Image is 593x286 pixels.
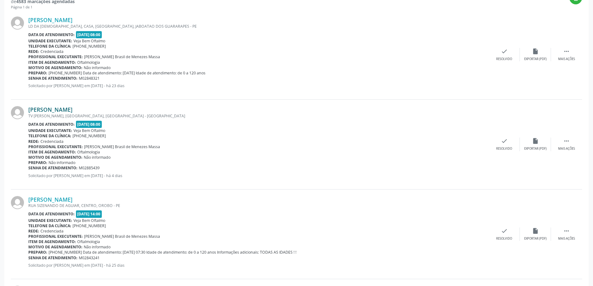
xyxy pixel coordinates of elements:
[28,54,83,59] b: Profissional executante:
[84,155,111,160] span: Não informado
[28,70,47,76] b: Preparo:
[28,173,489,178] p: Solicitado por [PERSON_NAME] em [DATE] - há 4 dias
[28,196,73,203] a: [PERSON_NAME]
[524,237,547,241] div: Exportar (PDF)
[40,49,64,54] span: Credenciada
[77,239,100,244] span: Oftalmologia
[28,218,72,223] b: Unidade executante:
[28,106,73,113] a: [PERSON_NAME]
[28,49,39,54] b: Rede:
[28,255,78,260] b: Senha de atendimento:
[28,203,489,208] div: RUA SIZENANDO DE AGUIAR, CENTRO, OROBO - PE
[28,44,71,49] b: Telefone da clínica:
[28,113,489,119] div: TV [PERSON_NAME], [GEOGRAPHIC_DATA], [GEOGRAPHIC_DATA] - [GEOGRAPHIC_DATA]
[76,31,102,38] span: [DATE] 08:00
[496,147,512,151] div: Resolvido
[28,165,78,171] b: Senha de atendimento:
[11,5,75,10] div: Página 1 de 1
[28,211,75,217] b: Data de atendimento:
[11,16,24,30] img: img
[79,255,100,260] span: M02843241
[28,234,83,239] b: Profissional executante:
[496,237,512,241] div: Resolvido
[11,106,24,119] img: img
[532,48,539,55] i: insert_drive_file
[558,57,575,61] div: Mais ações
[524,147,547,151] div: Exportar (PDF)
[73,218,105,223] span: Veja Bem Oftalmo
[73,133,106,138] span: [PHONE_NUMBER]
[563,48,570,55] i: 
[28,250,47,255] b: Preparo:
[28,16,73,23] a: [PERSON_NAME]
[28,223,71,228] b: Telefone da clínica:
[28,76,78,81] b: Senha de atendimento:
[49,160,75,165] span: Não informado
[558,237,575,241] div: Mais ações
[28,122,75,127] b: Data de atendimento:
[28,24,489,29] div: LD DA [DEMOGRAPHIC_DATA], CASA, [GEOGRAPHIC_DATA], JABOATAO DOS GUARARAPES - PE
[532,138,539,144] i: insert_drive_file
[28,38,72,44] b: Unidade executante:
[563,227,570,234] i: 
[501,227,508,234] i: check
[28,32,75,37] b: Data de atendimento:
[49,250,296,255] span: [PHONE_NUMBER] Data de atendimento: [DATE] 07:30 Idade de atendimento: de 0 a 120 anos Informaçõe...
[532,227,539,234] i: insert_drive_file
[73,44,106,49] span: [PHONE_NUMBER]
[524,57,547,61] div: Exportar (PDF)
[84,65,111,70] span: Não informado
[73,223,106,228] span: [PHONE_NUMBER]
[84,54,160,59] span: [PERSON_NAME] Brasil de Menezes Massa
[563,138,570,144] i: 
[77,149,100,155] span: Oftalmologia
[11,196,24,209] img: img
[76,210,102,218] span: [DATE] 14:00
[28,128,72,133] b: Unidade executante:
[558,147,575,151] div: Mais ações
[28,263,489,268] p: Solicitado por [PERSON_NAME] em [DATE] - há 25 dias
[40,228,64,234] span: Credenciada
[28,149,76,155] b: Item de agendamento:
[28,144,83,149] b: Profissional executante:
[28,228,39,234] b: Rede:
[84,234,160,239] span: [PERSON_NAME] Brasil de Menezes Massa
[28,83,489,88] p: Solicitado por [PERSON_NAME] em [DATE] - há 23 dias
[501,138,508,144] i: check
[79,76,100,81] span: M02848321
[28,60,76,65] b: Item de agendamento:
[84,244,111,250] span: Não informado
[28,155,82,160] b: Motivo de agendamento:
[501,48,508,55] i: check
[28,65,82,70] b: Motivo de agendamento:
[73,128,105,133] span: Veja Bem Oftalmo
[28,239,76,244] b: Item de agendamento:
[49,70,205,76] span: [PHONE_NUMBER] Data de atendimento: [DATE] Idade de atendimento: de 0 a 120 anos
[77,60,100,65] span: Oftalmologia
[28,139,39,144] b: Rede:
[73,38,105,44] span: Veja Bem Oftalmo
[40,139,64,144] span: Credenciada
[84,144,160,149] span: [PERSON_NAME] Brasil de Menezes Massa
[28,160,47,165] b: Preparo:
[28,244,82,250] b: Motivo de agendamento:
[28,133,71,138] b: Telefone da clínica:
[76,121,102,128] span: [DATE] 08:00
[79,165,100,171] span: M02885439
[496,57,512,61] div: Resolvido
